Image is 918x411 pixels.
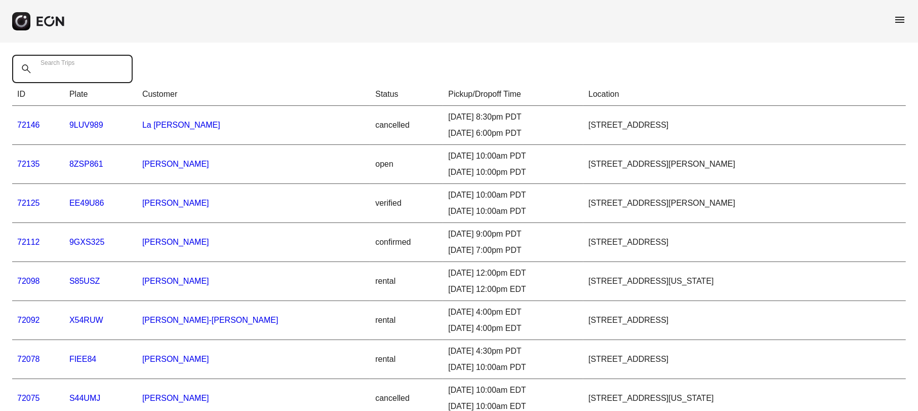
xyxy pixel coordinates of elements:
td: [STREET_ADDRESS] [583,223,906,262]
td: verified [370,184,443,223]
th: Customer [137,83,370,106]
a: La [PERSON_NAME] [142,121,220,129]
div: [DATE] 9:00pm PDT [448,228,578,240]
a: FIEE84 [69,355,96,363]
a: [PERSON_NAME]-[PERSON_NAME] [142,316,278,324]
div: [DATE] 6:00pm PDT [448,127,578,139]
div: [DATE] 10:00am PDT [448,205,578,217]
div: [DATE] 4:00pm EDT [448,306,578,318]
td: [STREET_ADDRESS] [583,106,906,145]
div: [DATE] 10:00am PDT [448,361,578,373]
td: rental [370,340,443,379]
th: Status [370,83,443,106]
td: [STREET_ADDRESS][PERSON_NAME] [583,145,906,184]
td: confirmed [370,223,443,262]
a: 72146 [17,121,40,129]
a: [PERSON_NAME] [142,199,209,207]
a: [PERSON_NAME] [142,277,209,285]
a: [PERSON_NAME] [142,160,209,168]
a: S85USZ [69,277,100,285]
div: [DATE] 10:00pm PDT [448,166,578,178]
a: 72125 [17,199,40,207]
a: [PERSON_NAME] [142,355,209,363]
a: [PERSON_NAME] [142,238,209,246]
th: ID [12,83,64,106]
td: cancelled [370,106,443,145]
td: rental [370,301,443,340]
td: [STREET_ADDRESS] [583,301,906,340]
td: [STREET_ADDRESS][US_STATE] [583,262,906,301]
a: 8ZSP861 [69,160,103,168]
a: S44UMJ [69,394,100,402]
a: X54RUW [69,316,103,324]
a: 72092 [17,316,40,324]
a: 9GXS325 [69,238,104,246]
a: 72098 [17,277,40,285]
td: [STREET_ADDRESS] [583,340,906,379]
div: [DATE] 10:00am EDT [448,384,578,396]
a: [PERSON_NAME] [142,394,209,402]
div: [DATE] 10:00am PDT [448,189,578,201]
td: [STREET_ADDRESS][PERSON_NAME] [583,184,906,223]
th: Location [583,83,906,106]
a: 72078 [17,355,40,363]
label: Search Trips [41,59,74,67]
th: Pickup/Dropoff Time [443,83,583,106]
a: 72112 [17,238,40,246]
a: 72135 [17,160,40,168]
a: 72075 [17,394,40,402]
a: EE49U86 [69,199,104,207]
span: menu [894,14,906,26]
div: [DATE] 10:00am PDT [448,150,578,162]
td: rental [370,262,443,301]
div: [DATE] 12:00pm EDT [448,267,578,279]
div: [DATE] 8:30pm PDT [448,111,578,123]
th: Plate [64,83,137,106]
div: [DATE] 7:00pm PDT [448,244,578,256]
td: open [370,145,443,184]
a: 9LUV989 [69,121,103,129]
div: [DATE] 4:30pm PDT [448,345,578,357]
div: [DATE] 12:00pm EDT [448,283,578,295]
div: [DATE] 4:00pm EDT [448,322,578,334]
